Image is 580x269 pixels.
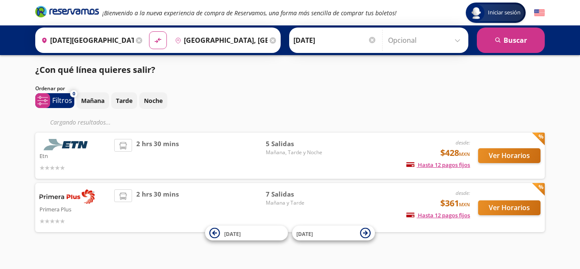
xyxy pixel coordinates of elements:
[172,30,267,51] input: Buscar Destino
[406,161,470,169] span: Hasta 12 pagos fijos
[266,199,325,207] span: Mañana y Tarde
[266,189,325,199] span: 7 Salidas
[477,28,545,53] button: Buscar
[478,148,541,163] button: Ver Horarios
[52,95,72,105] p: Filtros
[144,96,163,105] p: Noche
[39,189,95,204] img: Primera Plus
[266,149,325,156] span: Mañana, Tarde y Noche
[484,8,524,17] span: Iniciar sesión
[111,92,137,109] button: Tarde
[478,200,541,215] button: Ver Horarios
[293,30,377,51] input: Elegir Fecha
[38,30,134,51] input: Buscar Origen
[116,96,132,105] p: Tarde
[81,96,104,105] p: Mañana
[440,197,470,210] span: $361
[102,9,397,17] em: ¡Bienvenido a la nueva experiencia de compra de Reservamos, una forma más sencilla de comprar tus...
[459,151,470,157] small: MXN
[35,5,99,20] a: Brand Logo
[35,85,65,92] p: Ordenar por
[76,92,109,109] button: Mañana
[440,147,470,159] span: $428
[534,8,545,18] button: English
[205,226,288,241] button: [DATE]
[406,211,470,219] span: Hasta 12 pagos fijos
[296,230,313,237] span: [DATE]
[388,30,464,51] input: Opcional
[456,189,470,197] em: desde:
[139,92,167,109] button: Noche
[39,139,95,150] img: Etn
[35,5,99,18] i: Brand Logo
[50,118,111,126] em: Cargando resultados ...
[266,139,325,149] span: 5 Salidas
[35,93,74,108] button: 0Filtros
[39,204,110,214] p: Primera Plus
[224,230,241,237] span: [DATE]
[459,201,470,208] small: MXN
[292,226,375,241] button: [DATE]
[456,139,470,146] em: desde:
[136,139,179,172] span: 2 hrs 30 mins
[35,64,155,76] p: ¿Con qué línea quieres salir?
[73,90,75,97] span: 0
[39,150,110,161] p: Etn
[136,189,179,226] span: 2 hrs 30 mins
